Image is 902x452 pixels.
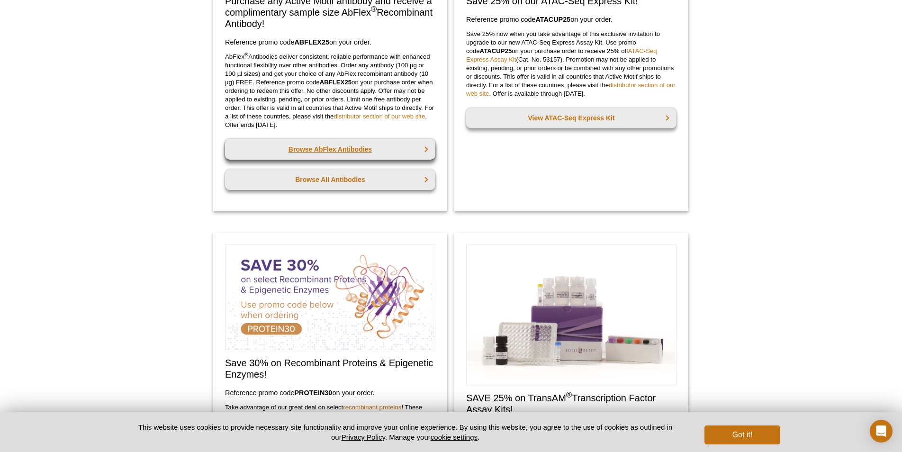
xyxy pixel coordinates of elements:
[704,425,780,444] button: Got it!
[870,420,893,443] div: Open Intercom Messenger
[566,390,572,399] sup: ®
[225,387,435,398] h3: Reference promo code on your order.
[431,433,478,441] button: cookie settings
[535,16,570,23] strong: ATACUP25
[343,404,401,411] a: recombinant proteins
[334,113,425,120] a: distributor section of our web site
[466,108,676,128] a: View ATAC-Seq Express Kit
[122,422,689,442] p: This website uses cookies to provide necessary site functionality and improve your online experie...
[480,47,512,54] strong: ATACUP25
[244,52,248,57] sup: ®
[225,53,435,129] p: AbFlex Antibodies deliver consistent, reliable performance with enhanced functional flexibility o...
[466,392,676,415] h2: SAVE 25% on TransAM Transcription Factor Assay Kits!
[466,30,676,98] p: Save 25% now when you take advantage of this exclusive invitation to upgrade to our new ATAC-Seq ...
[225,244,435,350] img: Save on Recombinant Proteins and Enzymes
[371,5,377,14] sup: ®
[225,36,435,48] h3: Reference promo code on your order.
[294,389,332,397] strong: PROTEIN30
[320,79,352,86] strong: ABFLEX25
[466,14,676,25] h3: Reference promo code on your order.
[225,139,435,160] a: Browse AbFlex Antibodies
[466,244,676,385] img: Save on TransAM
[342,433,385,441] a: Privacy Policy
[466,81,676,97] a: distributor section of our web site
[294,38,329,46] strong: ABFLEX25
[225,357,435,380] h2: Save 30% on Recombinant Proteins & Epigenetic Enzymes!
[225,169,435,190] a: Browse All Antibodies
